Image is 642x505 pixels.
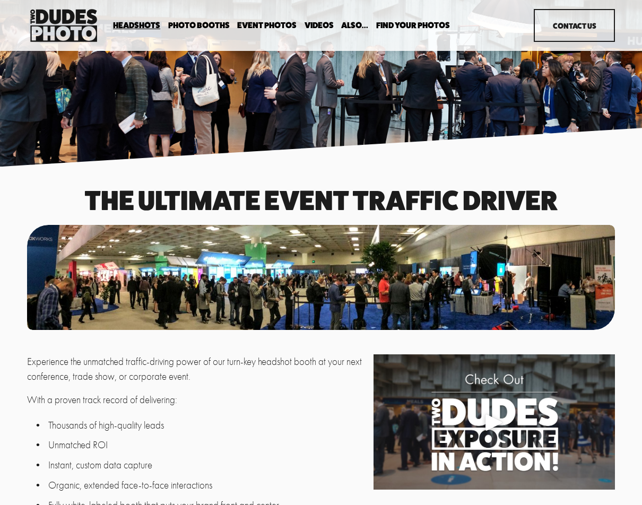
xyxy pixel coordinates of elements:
p: Experience the unmatched traffic-driving power of our turn-key headshot booth at your next confer... [27,354,368,385]
span: Find Your Photos [376,21,450,30]
span: Headshots [113,21,160,30]
p: Organic, extended face-to-face interactions [48,478,368,493]
a: folder dropdown [376,21,450,31]
p: Unmatched ROI [48,438,368,452]
img: Two Dudes Photo | Headshots, Portraits &amp; Photo Booths [27,6,100,45]
a: folder dropdown [168,21,230,31]
a: Contact Us [534,9,615,42]
p: Instant, custom data capture [48,458,368,473]
a: folder dropdown [113,21,160,31]
div: Play [481,410,507,435]
p: Thousands of high-quality leads [48,418,368,433]
a: Event Photos [237,21,297,31]
span: Also... [341,21,368,30]
a: Videos [305,21,334,31]
span: Photo Booths [168,21,230,30]
a: folder dropdown [341,21,368,31]
p: With a proven track record of delivering: [27,393,368,407]
h1: The Ultimate event traffic driver [27,188,615,213]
